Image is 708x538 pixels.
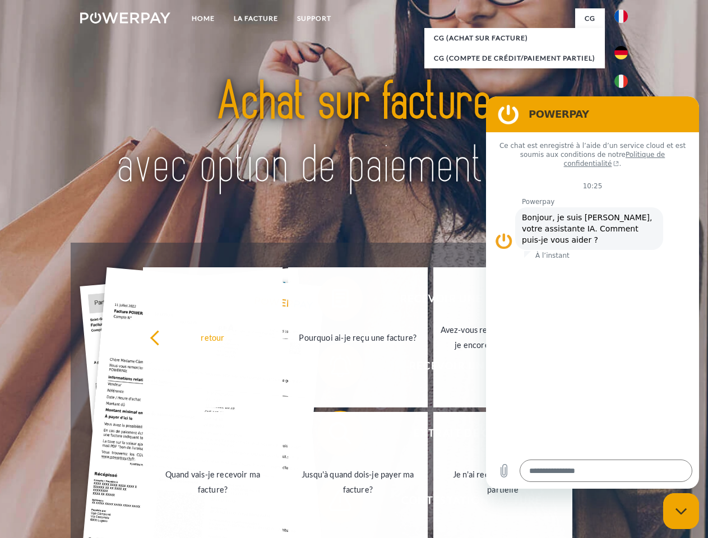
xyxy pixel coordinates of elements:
a: LA FACTURE [224,8,288,29]
a: Support [288,8,341,29]
iframe: Bouton de lancement de la fenêtre de messagerie, conversation en cours [663,493,699,529]
a: CG [575,8,605,29]
div: Pourquoi ai-je reçu une facture? [295,330,421,345]
div: Jusqu'à quand dois-je payer ma facture? [295,467,421,497]
img: de [614,46,628,59]
div: Je n'ai reçu qu'une livraison partielle [440,467,566,497]
iframe: Fenêtre de messagerie [486,96,699,489]
a: Avez-vous reçu mes paiements, ai-je encore un solde ouvert? [433,267,573,407]
div: Avez-vous reçu mes paiements, ai-je encore un solde ouvert? [440,322,566,353]
div: Quand vais-je recevoir ma facture? [150,467,276,497]
a: CG (achat sur facture) [424,28,605,48]
img: it [614,75,628,88]
a: CG (Compte de crédit/paiement partiel) [424,48,605,68]
div: retour [150,330,276,345]
img: logo-powerpay-white.svg [80,12,170,24]
a: Home [182,8,224,29]
img: fr [614,10,628,23]
img: title-powerpay_fr.svg [107,54,601,215]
